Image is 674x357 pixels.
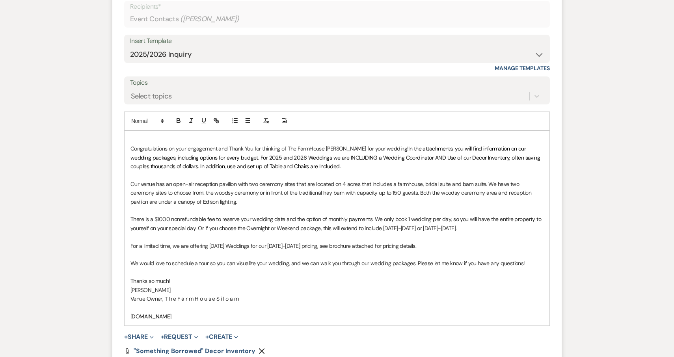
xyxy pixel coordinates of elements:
[130,77,544,89] label: Topics
[180,14,239,24] span: ( [PERSON_NAME] )
[130,180,544,206] p: Our venue has an open-air reception pavilion with two ceremony sites that are located on 4 acres ...
[134,347,255,355] span: "Something Borrowed" Decor Inventory
[130,294,544,303] p: Venue Owner, T h e F a r m H o u s e S i l o a m
[130,215,544,232] p: There is a $1000 nonrefundable fee to reserve your wedding date and the option of monthly payment...
[205,334,238,340] button: Create
[134,348,255,354] a: "Something Borrowed" Decor Inventory
[161,334,164,340] span: +
[130,277,544,285] p: Thanks so much!
[130,35,544,47] div: Insert Template
[130,11,544,27] div: Event Contacts
[130,145,542,170] span: In the attachments, you will find information on our wedding packages, including options for ever...
[130,144,544,171] p: Congratulations on your engagement and Thank You for thinking of The FarmHouse [PERSON_NAME] for ...
[130,313,171,320] a: [DOMAIN_NAME]
[205,334,209,340] span: +
[130,286,544,294] p: [PERSON_NAME]
[495,65,550,72] a: Manage Templates
[130,242,544,250] p: For a limited time, we are offering [DATE] Weddings for our [DATE]-[DATE] pricing, see brochure a...
[130,259,544,268] p: We would love to schedule a tour so you can visualize your wedding, and we can walk you through o...
[131,91,172,101] div: Select topics
[124,334,128,340] span: +
[130,2,544,12] p: Recipients*
[161,334,198,340] button: Request
[124,334,154,340] button: Share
